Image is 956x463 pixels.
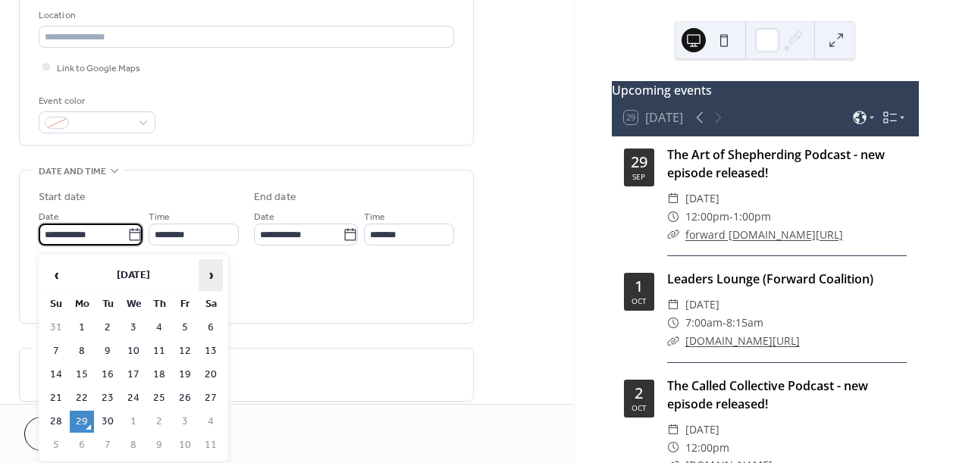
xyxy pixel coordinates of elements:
[44,364,68,386] td: 14
[44,387,68,409] td: 21
[199,411,223,433] td: 4
[254,189,296,205] div: End date
[632,404,647,411] div: Oct
[667,377,868,412] a: The Called Collective Podcast - new episode released!
[173,293,197,315] th: Fr
[631,155,647,170] div: 29
[199,434,223,456] td: 11
[39,8,451,23] div: Location
[70,434,94,456] td: 6
[147,317,171,339] td: 4
[70,317,94,339] td: 1
[121,340,146,362] td: 10
[96,317,120,339] td: 2
[173,434,197,456] td: 10
[667,296,679,314] div: ​
[96,340,120,362] td: 9
[96,434,120,456] td: 7
[685,333,800,348] a: [DOMAIN_NAME][URL]
[121,364,146,386] td: 17
[199,260,222,290] span: ›
[685,314,722,332] span: 7:00am
[685,208,729,226] span: 12:00pm
[121,387,146,409] td: 24
[121,411,146,433] td: 1
[39,209,59,225] span: Date
[667,271,873,287] a: Leaders Lounge (Forward Coalition)
[44,340,68,362] td: 7
[632,297,647,305] div: Oct
[667,332,679,350] div: ​
[44,411,68,433] td: 28
[96,364,120,386] td: 16
[147,364,171,386] td: 18
[173,340,197,362] td: 12
[199,364,223,386] td: 20
[612,81,919,99] div: Upcoming events
[70,259,197,292] th: [DATE]
[726,314,763,332] span: 8:15am
[96,411,120,433] td: 30
[147,411,171,433] td: 2
[199,293,223,315] th: Sa
[149,209,170,225] span: Time
[685,421,719,439] span: [DATE]
[635,386,643,401] div: 2
[173,364,197,386] td: 19
[70,340,94,362] td: 8
[70,387,94,409] td: 22
[173,317,197,339] td: 5
[199,387,223,409] td: 27
[147,434,171,456] td: 9
[199,317,223,339] td: 6
[39,189,86,205] div: Start date
[667,314,679,332] div: ​
[70,293,94,315] th: Mo
[39,164,106,180] span: Date and time
[121,434,146,456] td: 8
[147,293,171,315] th: Th
[173,387,197,409] td: 26
[45,260,67,290] span: ‹
[685,189,719,208] span: [DATE]
[96,293,120,315] th: Tu
[70,364,94,386] td: 15
[685,227,843,242] a: forward [DOMAIN_NAME][URL]
[635,279,643,294] div: 1
[667,439,679,457] div: ​
[147,387,171,409] td: 25
[667,146,885,181] a: The Art of Shepherding Podcast - new episode released!
[121,293,146,315] th: We
[667,189,679,208] div: ​
[667,226,679,244] div: ​
[667,421,679,439] div: ​
[44,434,68,456] td: 5
[39,93,152,109] div: Event color
[632,173,645,180] div: Sep
[733,208,771,226] span: 1:00pm
[729,208,733,226] span: -
[685,296,719,314] span: [DATE]
[44,317,68,339] td: 31
[254,209,274,225] span: Date
[44,293,68,315] th: Su
[96,387,120,409] td: 23
[57,61,140,77] span: Link to Google Maps
[24,417,118,451] button: Cancel
[147,340,171,362] td: 11
[685,439,729,457] span: 12:00pm
[364,209,385,225] span: Time
[121,317,146,339] td: 3
[199,340,223,362] td: 13
[70,411,94,433] td: 29
[667,208,679,226] div: ​
[173,411,197,433] td: 3
[722,314,726,332] span: -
